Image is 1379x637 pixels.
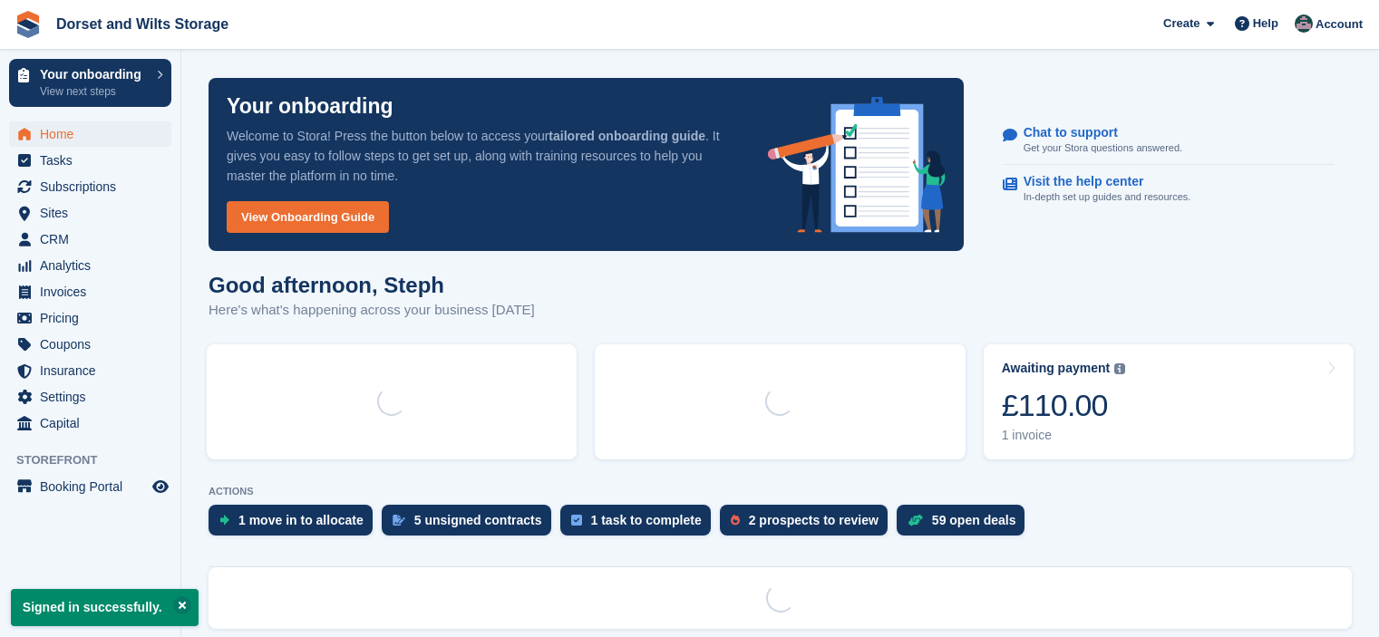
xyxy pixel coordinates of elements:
[1024,189,1191,205] p: In-depth set up guides and resources.
[571,515,582,526] img: task-75834270c22a3079a89374b754ae025e5fb1db73e45f91037f5363f120a921f8.svg
[1024,140,1182,156] p: Get your Stora questions answered.
[9,384,171,410] a: menu
[40,253,149,278] span: Analytics
[40,384,149,410] span: Settings
[9,279,171,304] a: menu
[40,174,149,199] span: Subscriptions
[40,279,149,304] span: Invoices
[1003,165,1335,214] a: Visit the help center In-depth set up guides and resources.
[731,515,740,526] img: prospect-51fa495bee0391a8d652442698ab0144808aea92771e9ea1ae160a38d050c398.svg
[40,332,149,357] span: Coupons
[9,358,171,383] a: menu
[382,505,560,545] a: 5 unsigned contracts
[9,305,171,331] a: menu
[549,129,705,143] strong: tailored onboarding guide
[768,97,946,233] img: onboarding-info-6c161a55d2c0e0a8cae90662b2fe09162a5109e8cc188191df67fb4f79e88e88.svg
[1316,15,1363,34] span: Account
[1024,174,1177,189] p: Visit the help center
[897,505,1034,545] a: 59 open deals
[591,513,702,527] div: 1 task to complete
[9,332,171,357] a: menu
[40,68,148,81] p: Your onboarding
[40,148,149,173] span: Tasks
[227,201,389,233] a: View Onboarding Guide
[932,513,1016,527] div: 59 open deals
[9,253,171,278] a: menu
[40,358,149,383] span: Insurance
[984,344,1354,459] a: Awaiting payment £110.00 1 invoice
[9,121,171,147] a: menu
[11,589,199,626] p: Signed in successfully.
[15,11,42,38] img: stora-icon-8386f47178a22dfd0bd8f6a31ec36ba5ce8667c1dd55bd0f319d3a0aa187defe.svg
[49,9,236,39] a: Dorset and Wilts Storage
[40,227,149,252] span: CRM
[40,474,149,499] span: Booking Portal
[9,227,171,252] a: menu
[40,83,148,100] p: View next steps
[40,121,149,147] span: Home
[16,451,180,469] span: Storefront
[227,126,739,186] p: Welcome to Stora! Press the button below to access your . It gives you easy to follow steps to ge...
[40,410,149,436] span: Capital
[209,505,382,545] a: 1 move in to allocate
[40,200,149,226] span: Sites
[9,148,171,173] a: menu
[560,505,720,545] a: 1 task to complete
[9,474,171,499] a: menu
[1295,14,1313,33] img: Steph Chick
[209,486,1352,497] p: ACTIONS
[1002,387,1126,424] div: £110.00
[1253,14,1278,33] span: Help
[393,515,405,526] img: contract_signature_icon-13c848040528278c33f63329250d36e43548de30e8caae1d1a13099fd9432cc5.svg
[1003,116,1335,166] a: Chat to support Get your Stora questions answered.
[238,513,364,527] div: 1 move in to allocate
[219,515,229,526] img: move_ins_to_allocate_icon-fdf77a2bb77ea45bf5b3d319d69a93e2d87916cf1d5bf7949dd705db3b84f3ca.svg
[1024,125,1168,140] p: Chat to support
[9,410,171,436] a: menu
[720,505,897,545] a: 2 prospects to review
[1002,428,1126,443] div: 1 invoice
[9,174,171,199] a: menu
[9,59,171,107] a: Your onboarding View next steps
[1114,363,1125,374] img: icon-info-grey-7440780725fd019a000dd9b08b2336e03edf1995a4989e88bcd33f0948082b44.svg
[150,476,171,497] a: Preview store
[209,300,535,321] p: Here's what's happening across your business [DATE]
[227,96,393,117] p: Your onboarding
[209,273,535,297] h1: Good afternoon, Steph
[9,200,171,226] a: menu
[1002,361,1111,376] div: Awaiting payment
[908,514,923,526] img: deal-1b604bf984904fb50ccaf53a9ad4b4a5d6e5aea283cecdc64d6e3604feb123c2.svg
[414,513,542,527] div: 5 unsigned contracts
[1163,14,1199,33] span: Create
[749,513,879,527] div: 2 prospects to review
[40,305,149,331] span: Pricing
